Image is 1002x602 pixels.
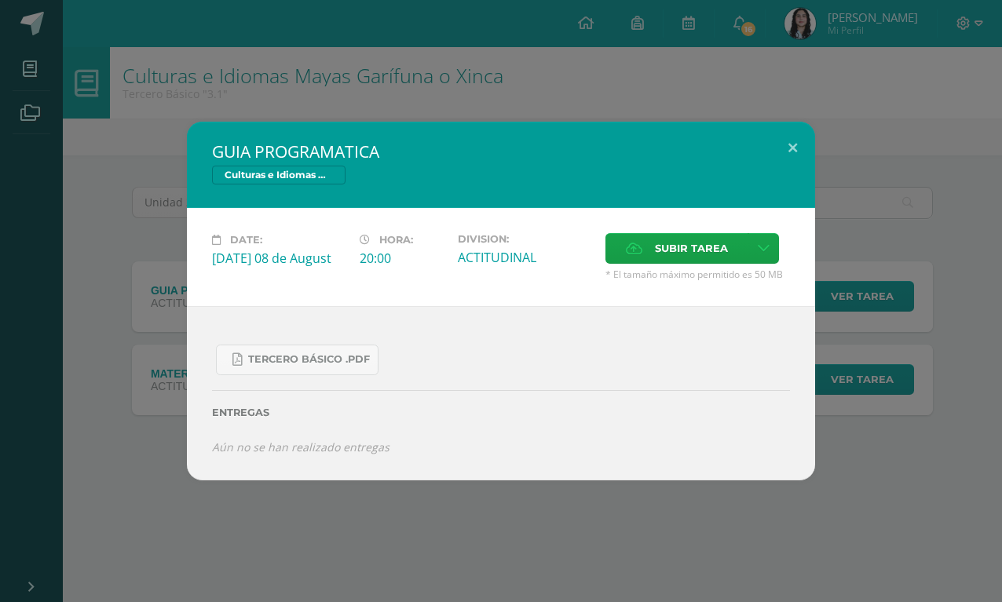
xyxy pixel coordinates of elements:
[605,268,790,281] span: * El tamaño máximo permitido es 50 MB
[212,440,389,454] i: Aún no se han realizado entregas
[458,249,593,266] div: ACTITUDINAL
[655,234,728,263] span: Subir tarea
[379,234,413,246] span: Hora:
[458,233,593,245] label: Division:
[212,140,790,162] h2: GUIA PROGRAMATICA
[212,166,346,184] span: Culturas e Idiomas Mayas Garífuna o Xinca
[360,250,445,267] div: 20:00
[248,353,370,366] span: Tercero Básico .pdf
[216,345,378,375] a: Tercero Básico .pdf
[212,407,790,418] label: Entregas
[212,250,347,267] div: [DATE] 08 de August
[230,234,262,246] span: Date:
[770,122,815,175] button: Close (Esc)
